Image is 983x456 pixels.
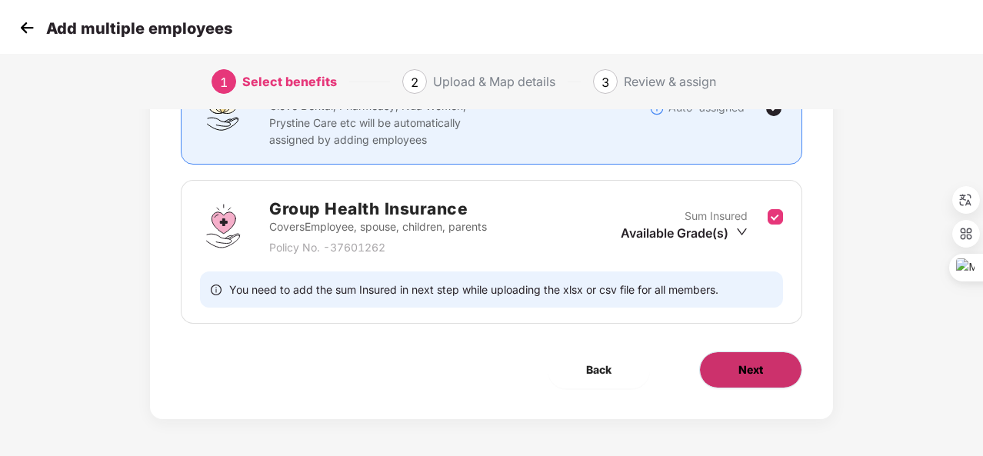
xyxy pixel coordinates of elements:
[220,75,228,90] span: 1
[548,351,650,388] button: Back
[586,361,611,378] span: Back
[211,282,222,297] span: info-circle
[411,75,418,90] span: 2
[738,361,763,378] span: Next
[229,282,718,297] span: You need to add the sum Insured in next step while uploading the xlsx or csv file for all members.
[242,69,337,94] div: Select benefits
[601,75,609,90] span: 3
[46,19,232,38] p: Add multiple employees
[624,69,716,94] div: Review & assign
[433,69,555,94] div: Upload & Map details
[269,239,487,256] p: Policy No. - 37601262
[15,16,38,39] img: svg+xml;base64,PHN2ZyB4bWxucz0iaHR0cDovL3d3dy53My5vcmcvMjAwMC9zdmciIHdpZHRoPSIzMCIgaGVpZ2h0PSIzMC...
[269,196,487,221] h2: Group Health Insurance
[621,225,748,241] div: Available Grade(s)
[269,98,497,148] p: Clove Dental, Pharmeasy, Nua Women, Prystine Care etc will be automatically assigned by adding em...
[685,208,748,225] p: Sum Insured
[269,218,487,235] p: Covers Employee, spouse, children, parents
[736,226,748,238] span: down
[699,351,802,388] button: Next
[200,203,246,249] img: svg+xml;base64,PHN2ZyBpZD0iR3JvdXBfSGVhbHRoX0luc3VyYW5jZSIgZGF0YS1uYW1lPSJHcm91cCBIZWFsdGggSW5zdX...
